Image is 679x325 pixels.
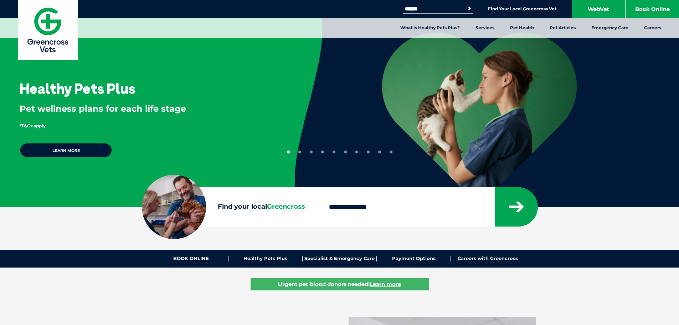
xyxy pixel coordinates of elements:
[377,256,451,261] a: Payment Options
[390,151,392,153] button: 10 of 10
[583,18,636,38] a: Emergency Care
[20,103,271,115] p: Pet wellness plans for each life stage
[20,81,135,96] h3: Healthy Pets Plus
[451,256,525,261] a: Careers with Greencross
[468,18,502,38] a: Services
[344,151,347,153] button: 6 of 10
[251,278,429,290] a: Urgent pet blood donors needed!Learn more
[367,151,370,153] button: 8 of 10
[370,281,401,288] u: Learn more
[20,123,47,128] span: *T&Cs apply.
[228,256,303,261] a: Healthy Pets Plus
[20,143,112,158] a: Learn more
[355,151,358,153] button: 7 of 10
[321,151,324,153] button: 4 of 10
[310,151,313,153] button: 3 of 10
[142,202,316,212] label: Find your local
[378,151,381,153] button: 9 of 10
[466,5,473,12] button: Search
[488,6,556,12] a: Find Your Local Greencross Vet
[502,18,542,38] a: Pet Health
[287,151,290,153] button: 1 of 10
[298,151,301,153] button: 2 of 10
[303,256,377,261] a: Specialist & Emergency Care
[154,256,228,261] a: BOOK ONLINE
[267,203,305,210] span: Greencross
[333,151,335,153] button: 5 of 10
[542,18,583,38] a: Pet Articles
[636,18,669,38] a: Careers
[392,18,468,38] a: What is Healthy Pets Plus?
